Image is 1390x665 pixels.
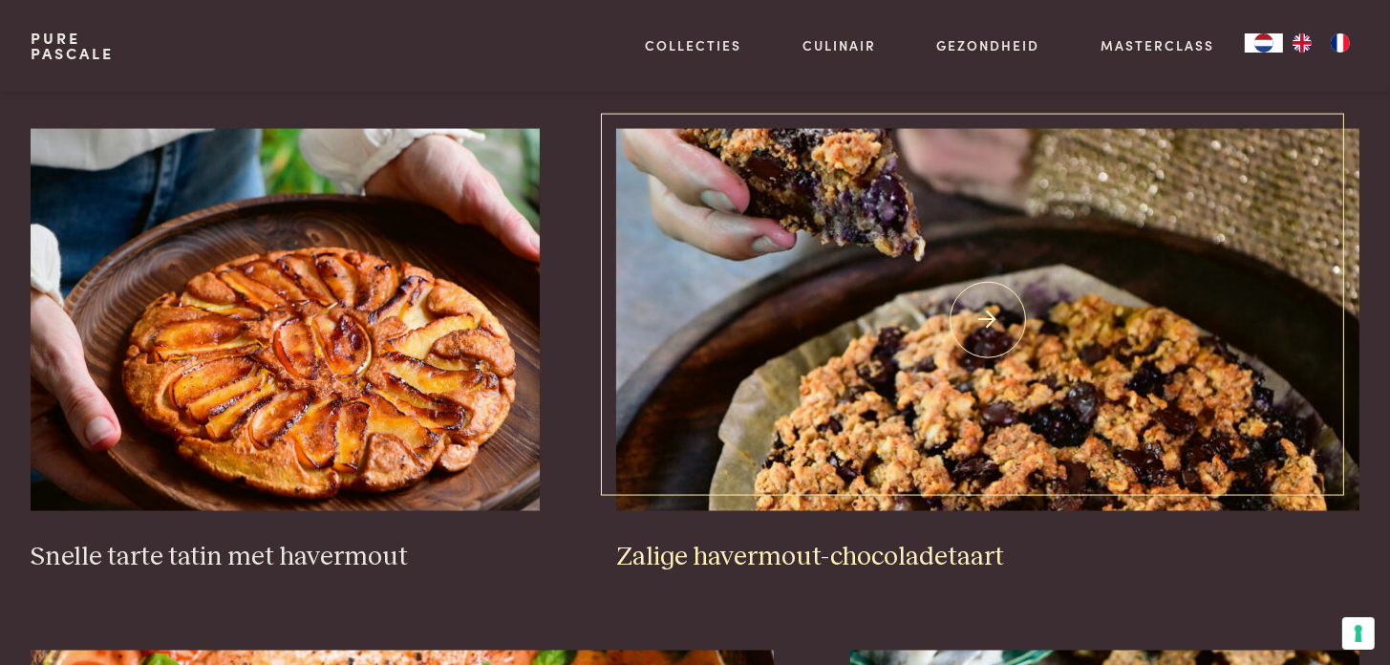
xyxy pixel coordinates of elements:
[1342,617,1375,650] button: Uw voorkeuren voor toestemming voor trackingtechnologieën
[802,35,876,55] a: Culinair
[645,35,741,55] a: Collecties
[1283,33,1321,53] a: EN
[31,129,540,574] a: Snelle tarte tatin met havermout Snelle tarte tatin met havermout
[1245,33,1283,53] a: NL
[1245,33,1283,53] div: Language
[616,542,1359,575] h3: Zalige havermout-chocoladetaart
[616,129,1359,574] a: Zalige havermout-chocoladetaart Zalige havermout-chocoladetaart
[616,129,1359,511] img: Zalige havermout-chocoladetaart
[1283,33,1359,53] ul: Language list
[937,35,1040,55] a: Gezondheid
[31,31,114,61] a: PurePascale
[31,129,540,511] img: Snelle tarte tatin met havermout
[1101,35,1214,55] a: Masterclass
[1321,33,1359,53] a: FR
[1245,33,1359,53] aside: Language selected: Nederlands
[31,542,540,575] h3: Snelle tarte tatin met havermout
